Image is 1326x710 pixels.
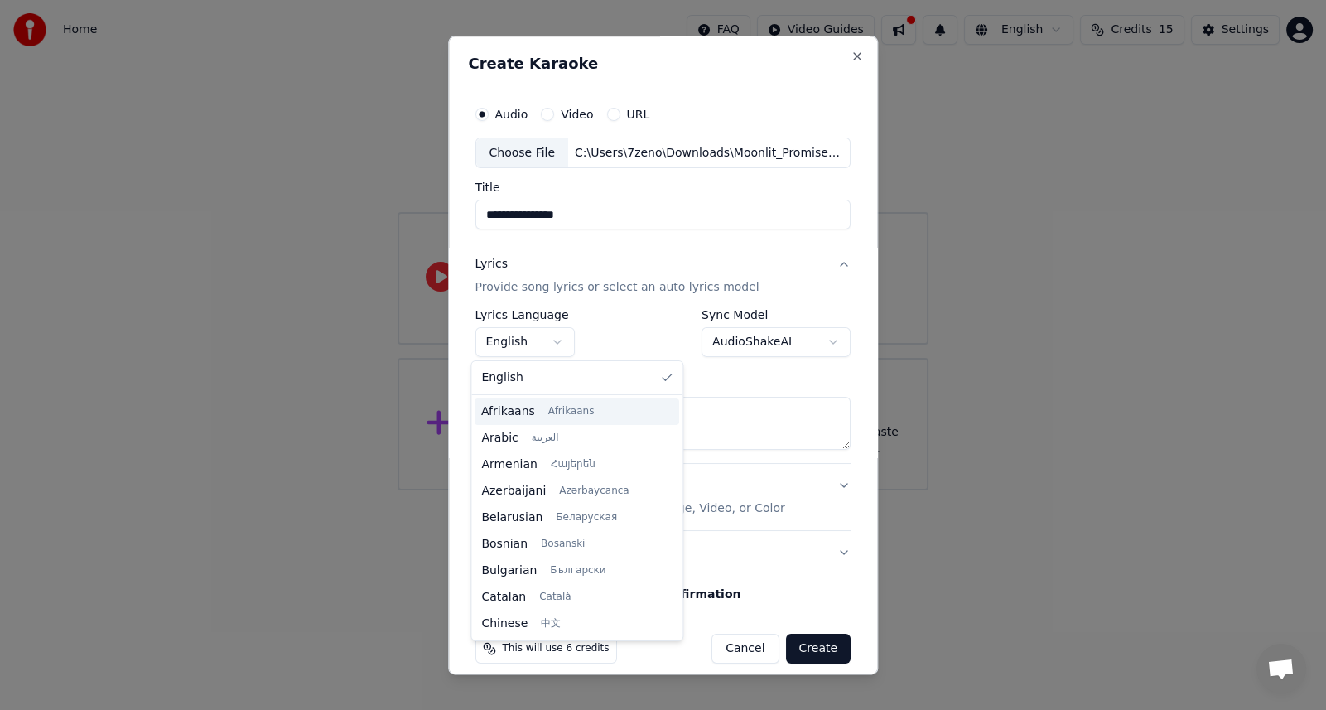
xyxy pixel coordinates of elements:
span: Български [550,564,605,577]
span: Azərbaycanca [559,485,629,498]
span: Bulgarian [481,563,537,579]
span: Беларуская [556,511,617,524]
span: Afrikaans [481,403,535,420]
span: 中文 [541,617,561,630]
span: Arabic [481,430,518,447]
span: Català [539,591,571,604]
span: Azerbaijani [481,483,546,500]
span: Bosanski [541,538,585,551]
span: English [481,369,523,386]
span: Afrikaans [548,405,595,418]
span: Հայերեն [551,458,595,471]
span: Armenian [481,456,538,473]
span: Bosnian [481,536,528,553]
span: Catalan [481,589,526,606]
span: Chinese [481,616,528,632]
span: العربية [532,432,559,445]
span: Belarusian [481,510,542,526]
